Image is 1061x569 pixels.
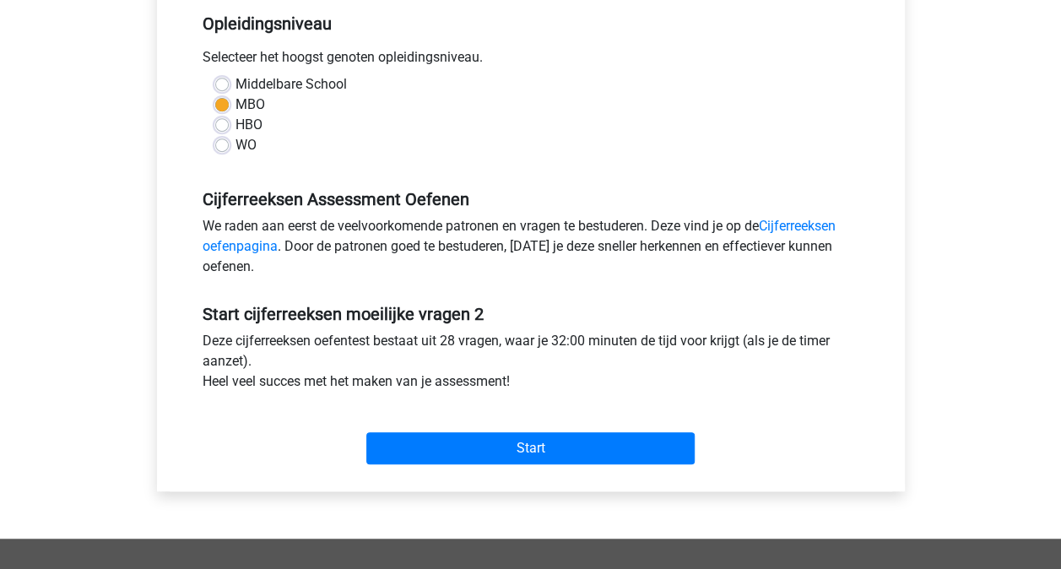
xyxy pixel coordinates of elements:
[235,135,257,155] label: WO
[235,95,265,115] label: MBO
[366,432,695,464] input: Start
[190,216,872,284] div: We raden aan eerst de veelvoorkomende patronen en vragen te bestuderen. Deze vind je op de . Door...
[190,331,872,398] div: Deze cijferreeksen oefentest bestaat uit 28 vragen, waar je 32:00 minuten de tijd voor krijgt (al...
[190,47,872,74] div: Selecteer het hoogst genoten opleidingsniveau.
[203,304,859,324] h5: Start cijferreeksen moeilijke vragen 2
[235,74,347,95] label: Middelbare School
[235,115,263,135] label: HBO
[203,189,859,209] h5: Cijferreeksen Assessment Oefenen
[203,7,859,41] h5: Opleidingsniveau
